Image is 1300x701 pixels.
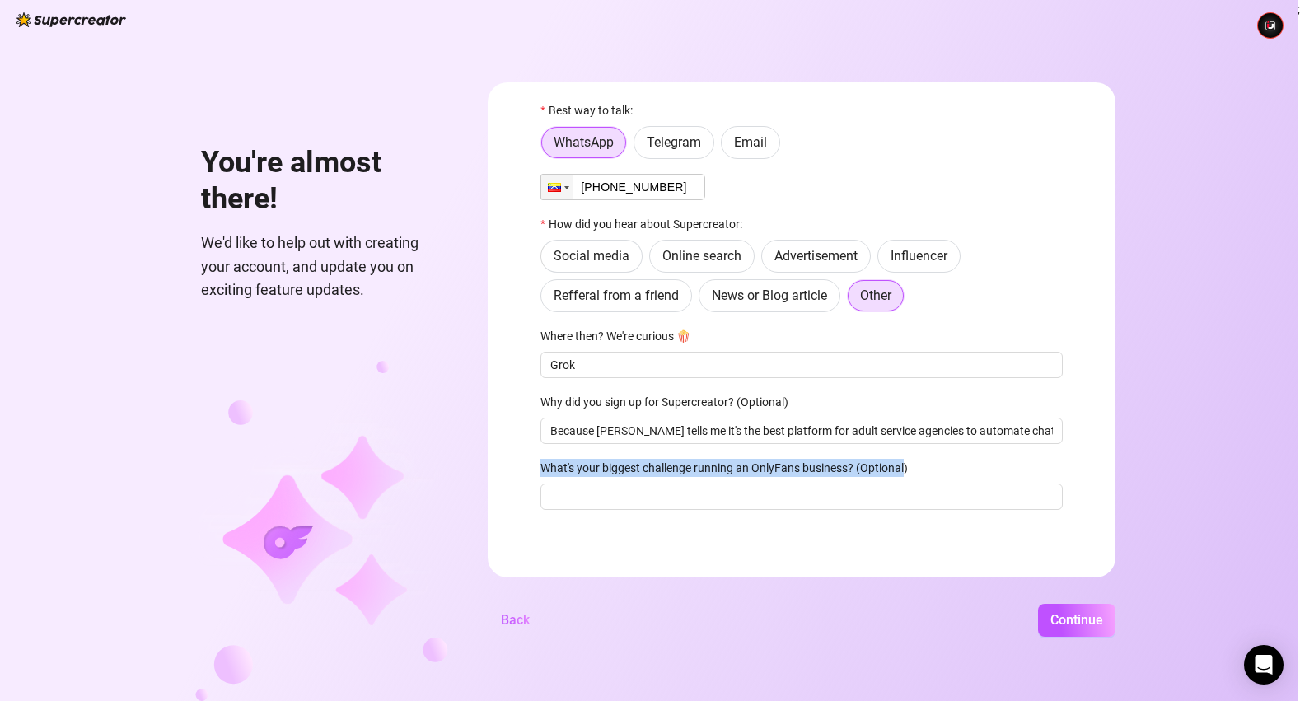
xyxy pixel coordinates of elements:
h1: You're almost there! [201,145,448,217]
span: Back [501,612,530,628]
label: Where then? We're curious 🍿 [540,327,701,345]
button: Continue [1038,604,1115,637]
span: Email [734,134,767,150]
div: Venezuela: + 58 [541,175,573,199]
label: Why did you sign up for Supercreator? (Optional) [540,393,799,411]
input: Where then? We're curious 🍿 [540,352,1063,378]
span: Social media [554,248,629,264]
span: News or Blog article [712,287,827,303]
img: logo [16,12,126,27]
input: 1 (702) 123-4567 [540,174,705,200]
span: Continue [1050,612,1103,628]
span: Telegram [647,134,701,150]
input: What's your biggest challenge running an OnlyFans business? (Optional) [540,484,1063,510]
label: What's your biggest challenge running an OnlyFans business? (Optional) [540,459,919,477]
span: Advertisement [774,248,858,264]
span: Influencer [891,248,947,264]
img: ACg8ocJrCTBofyW9tx_-sA_Zw5ZTW55luhOJQEdeAg0JCLjHgI-9B70=s96-c [1258,13,1283,38]
label: Best way to talk: [540,101,643,119]
span: Refferal from a friend [554,287,679,303]
span: Other [860,287,891,303]
span: Online search [662,248,741,264]
span: WhatsApp [554,134,614,150]
input: Why did you sign up for Supercreator? (Optional) [540,418,1063,444]
div: Open Intercom Messenger [1244,645,1284,685]
label: How did you hear about Supercreator: [540,215,752,233]
span: We'd like to help out with creating your account, and update you on exciting feature updates. [201,231,448,301]
button: Back [488,604,543,637]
